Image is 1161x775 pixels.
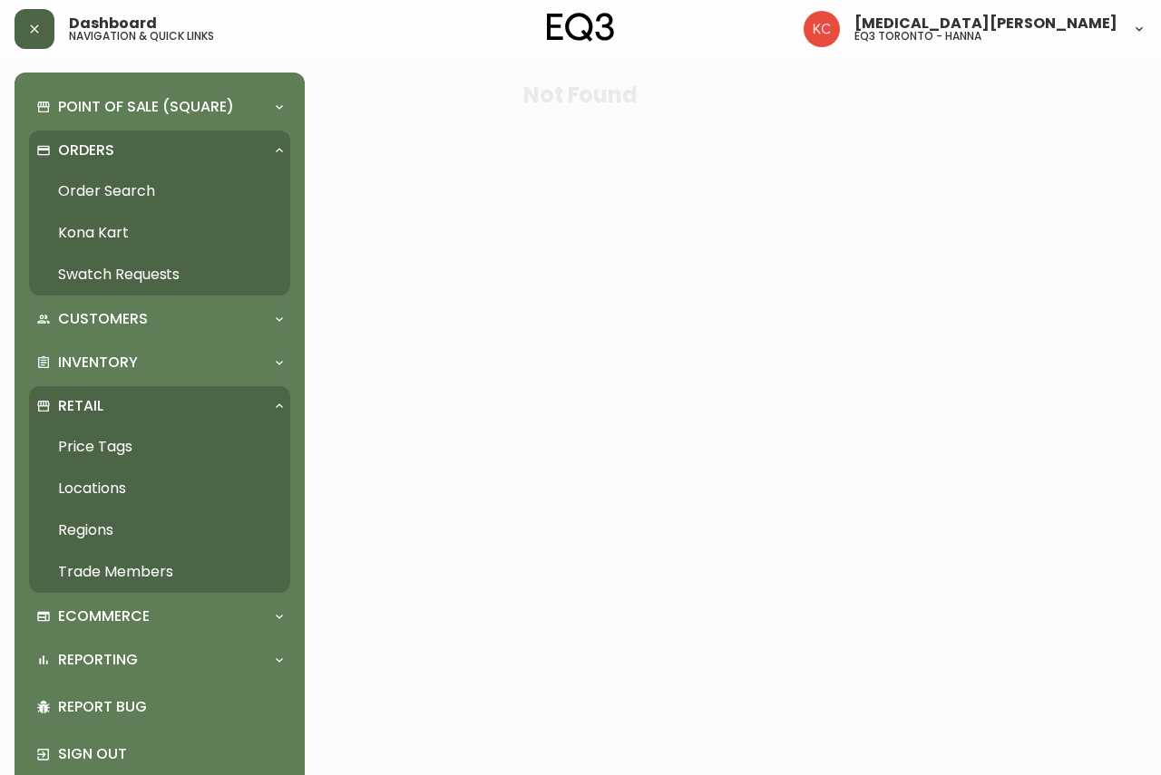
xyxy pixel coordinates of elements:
div: Ecommerce [29,596,290,636]
img: logo [547,13,614,42]
p: Customers [58,309,148,329]
a: Locations [29,468,290,509]
div: Reporting [29,640,290,680]
a: Swatch Requests [29,254,290,295]
h5: eq3 toronto - hanna [854,31,981,42]
p: Inventory [58,353,138,373]
p: Reporting [58,650,138,670]
div: Retail [29,386,290,426]
a: Kona Kart [29,212,290,254]
a: Regions [29,509,290,551]
a: Price Tags [29,426,290,468]
p: Sign Out [58,744,283,764]
p: Retail [58,396,103,416]
div: Point of Sale (Square) [29,87,290,127]
a: Order Search [29,170,290,212]
div: Customers [29,299,290,339]
a: Trade Members [29,551,290,593]
p: Orders [58,140,114,160]
img: 6487344ffbf0e7f3b216948508909409 [804,11,840,47]
span: Dashboard [69,16,157,31]
p: Report Bug [58,697,283,717]
div: Report Bug [29,683,290,731]
div: Inventory [29,343,290,383]
p: Point of Sale (Square) [58,97,234,117]
h5: navigation & quick links [69,31,214,42]
div: Orders [29,131,290,170]
span: [MEDICAL_DATA][PERSON_NAME] [854,16,1117,31]
p: Ecommerce [58,606,150,626]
